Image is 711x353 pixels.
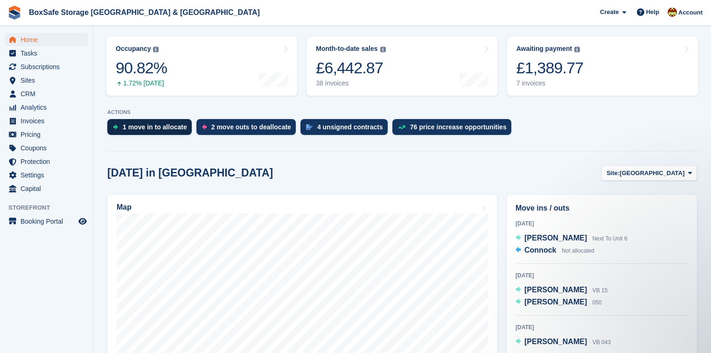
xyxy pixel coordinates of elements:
span: [PERSON_NAME] [524,234,587,242]
img: price_increase_opportunities-93ffe204e8149a01c8c9dc8f82e8f89637d9d84a8eef4429ea346261dce0b2c0.svg [398,125,405,129]
a: Occupancy 90.82% 1.72% [DATE] [106,36,297,96]
img: Kim [668,7,677,17]
h2: Map [117,203,132,212]
div: £6,442.87 [316,58,385,78]
a: menu [5,60,88,73]
a: menu [5,47,88,60]
div: 2 move outs to deallocate [211,123,291,131]
span: Sites [21,74,77,87]
h2: [DATE] in [GEOGRAPHIC_DATA] [107,167,273,179]
div: [DATE] [516,271,688,280]
a: [PERSON_NAME] VB 043 [516,336,611,348]
a: menu [5,141,88,155]
a: menu [5,128,88,141]
button: Site: [GEOGRAPHIC_DATA] [601,165,697,181]
h2: Move ins / outs [516,203,688,214]
span: Storefront [8,203,93,212]
a: Connock Not allocated [516,245,594,257]
a: Awaiting payment £1,389.77 7 invoices [507,36,698,96]
div: [DATE] [516,219,688,228]
div: 1 move in to allocate [123,123,187,131]
img: move_ins_to_allocate_icon-fdf77a2bb77ea45bf5b3d319d69a93e2d87916cf1d5bf7949dd705db3b84f3ca.svg [113,124,118,130]
a: menu [5,74,88,87]
span: VB 15 [592,287,608,294]
div: 7 invoices [516,79,584,87]
span: Home [21,33,77,46]
img: icon-info-grey-7440780725fd019a000dd9b08b2336e03edf1995a4989e88bcd33f0948082b44.svg [153,47,159,52]
span: Protection [21,155,77,168]
div: [DATE] [516,323,688,332]
a: Month-to-date sales £6,442.87 38 invoices [307,36,497,96]
span: Help [646,7,659,17]
a: [PERSON_NAME] VB 15 [516,284,607,297]
div: 90.82% [116,58,167,78]
span: Analytics [21,101,77,114]
span: Subscriptions [21,60,77,73]
a: menu [5,169,88,182]
span: Tasks [21,47,77,60]
img: stora-icon-8386f47178a22dfd0bd8f6a31ec36ba5ce8667c1dd55bd0f319d3a0aa187defe.svg [7,6,21,20]
span: CRM [21,87,77,100]
span: Next To Unit 6 [592,235,627,242]
span: Pricing [21,128,77,141]
span: Connock [524,246,556,254]
div: Month-to-date sales [316,45,377,53]
p: ACTIONS [107,109,697,115]
a: [PERSON_NAME] Next To Unit 6 [516,233,627,245]
a: Preview store [77,216,88,227]
a: 1 move in to allocate [107,119,196,140]
span: Capital [21,182,77,195]
span: Coupons [21,141,77,155]
img: contract_signature_icon-13c848040528278c33f63329250d36e43548de30e8caae1d1a13099fd9432cc5.svg [306,124,313,130]
div: 38 invoices [316,79,385,87]
span: [PERSON_NAME] [524,338,587,346]
div: Awaiting payment [516,45,572,53]
span: Site: [606,169,620,178]
span: Invoices [21,114,77,127]
span: Create [600,7,619,17]
a: BoxSafe Storage [GEOGRAPHIC_DATA] & [GEOGRAPHIC_DATA] [25,5,264,20]
a: [PERSON_NAME] 050 [516,297,602,309]
a: menu [5,215,88,228]
span: Not allocated [562,247,594,254]
span: 050 [592,299,602,306]
a: 76 price increase opportunities [392,119,516,140]
div: 76 price increase opportunities [410,123,507,131]
a: menu [5,182,88,195]
a: menu [5,87,88,100]
img: move_outs_to_deallocate_icon-f764333ba52eb49d3ac5e1228854f67142a1ed5810a6f6cc68b1a99e826820c5.svg [202,124,207,130]
img: icon-info-grey-7440780725fd019a000dd9b08b2336e03edf1995a4989e88bcd33f0948082b44.svg [380,47,386,52]
span: Booking Portal [21,215,77,228]
div: £1,389.77 [516,58,584,78]
div: 4 unsigned contracts [317,123,383,131]
img: icon-info-grey-7440780725fd019a000dd9b08b2336e03edf1995a4989e88bcd33f0948082b44.svg [574,47,580,52]
span: [GEOGRAPHIC_DATA] [620,169,684,178]
div: Occupancy [116,45,151,53]
span: Account [678,8,703,17]
a: menu [5,114,88,127]
a: menu [5,33,88,46]
a: menu [5,155,88,168]
div: 1.72% [DATE] [116,79,167,87]
span: [PERSON_NAME] [524,298,587,306]
a: 2 move outs to deallocate [196,119,300,140]
a: menu [5,101,88,114]
span: Settings [21,169,77,182]
span: VB 043 [592,339,611,346]
span: [PERSON_NAME] [524,286,587,294]
a: 4 unsigned contracts [300,119,392,140]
